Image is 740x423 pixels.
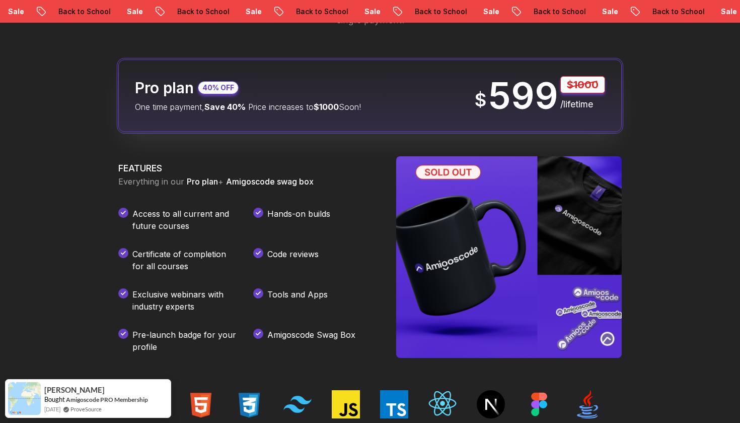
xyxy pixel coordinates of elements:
h2: Pro plan [135,79,194,97]
p: 40% OFF [202,83,234,93]
p: Sale [594,7,626,17]
span: $1000 [314,102,339,112]
span: [PERSON_NAME] [44,386,105,394]
a: ProveSource [70,405,102,413]
p: Sale [238,7,270,17]
img: techs tacks [477,390,505,418]
h3: FEATURES [118,161,372,175]
img: techs tacks [332,390,360,418]
img: techs tacks [283,390,312,418]
p: Back to School [50,7,119,17]
p: Everything in our + [118,175,372,188]
p: Pre-launch badge for your profile [132,329,237,353]
p: $1000 [560,76,605,93]
span: Save 40% [204,102,246,112]
p: Tools and Apps [267,288,328,313]
p: 599 [488,78,558,114]
p: Hands-on builds [267,208,330,232]
p: Sale [119,7,151,17]
p: Exclusive webinars with industry experts [132,288,237,313]
img: Amigoscode SwagBox [396,156,622,358]
span: $ [475,90,486,110]
img: techs tacks [187,390,215,418]
p: Amigoscode Swag Box [267,329,355,353]
img: techs tacks [380,390,408,418]
p: Back to School [407,7,475,17]
p: One time payment, Price increases to Soon! [135,101,361,113]
p: Back to School [526,7,594,17]
a: Amigoscode PRO Membership [66,396,148,403]
p: Back to School [288,7,356,17]
p: Sale [475,7,507,17]
img: techs tacks [525,390,553,418]
span: Bought [44,395,65,403]
img: provesource social proof notification image [8,382,41,415]
img: techs tacks [428,390,457,418]
img: techs tacks [235,390,263,418]
span: Pro plan [187,176,218,187]
p: Code reviews [267,248,319,272]
p: Back to School [169,7,238,17]
p: /lifetime [560,97,605,111]
span: [DATE] [44,405,60,413]
p: Certificate of completion for all courses [132,248,237,272]
span: Amigoscode swag box [226,176,314,187]
p: Access to all current and future courses [132,208,237,232]
p: Sale [356,7,389,17]
img: techs tacks [573,390,602,418]
p: Back to School [644,7,713,17]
